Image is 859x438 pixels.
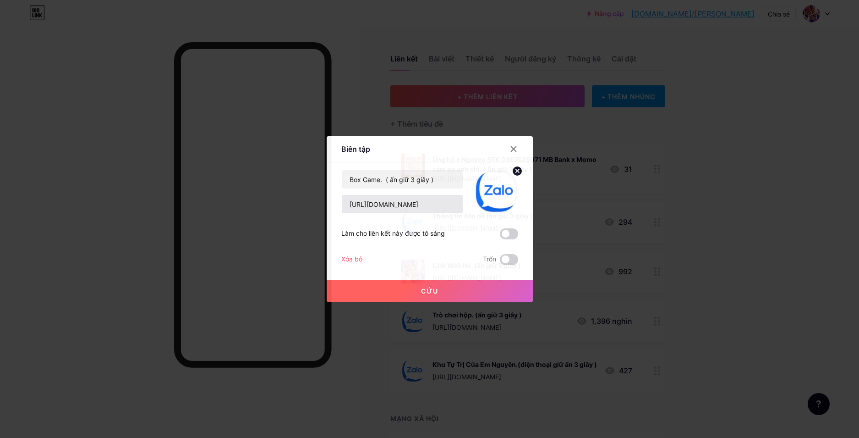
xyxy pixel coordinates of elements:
img: liên kết_hình thu nhỏ [474,170,518,214]
font: Trốn [483,255,496,263]
input: Tiêu đề [342,170,463,189]
font: Cứu [421,287,438,295]
font: Làm cho liên kết này được tô sáng [341,229,445,237]
font: Xóa bỏ [341,255,362,263]
font: Biên tập [341,144,370,154]
button: Cứu [327,280,533,302]
input: URL [342,195,463,213]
